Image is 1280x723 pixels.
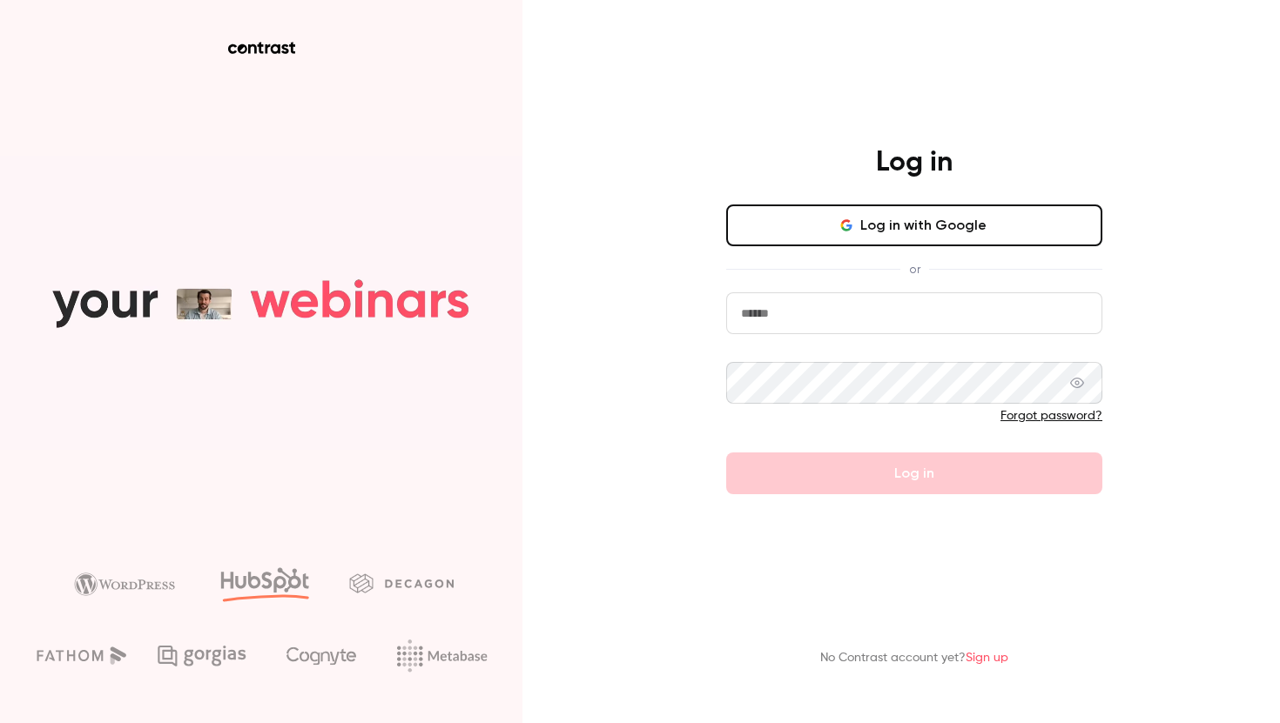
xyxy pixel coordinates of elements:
[726,204,1102,246] button: Log in with Google
[349,573,454,592] img: decagon
[1000,410,1102,422] a: Forgot password?
[876,145,953,180] h4: Log in
[820,649,1008,667] p: No Contrast account yet?
[900,260,929,278] span: or
[966,652,1008,664] a: Sign up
